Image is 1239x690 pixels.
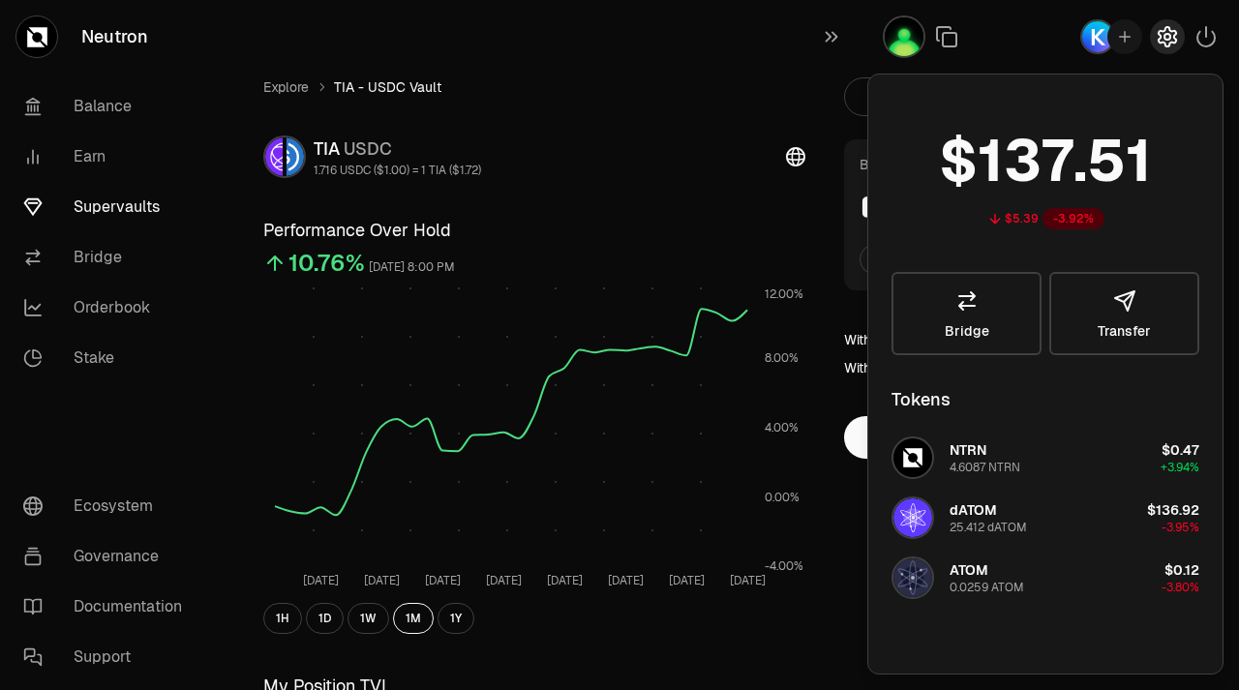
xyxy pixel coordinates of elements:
img: NTRN Logo [893,438,932,477]
tspan: 4.00% [765,420,799,435]
button: 1D [306,603,344,634]
div: [DATE] 8:00 PM [369,256,455,279]
a: Governance [8,531,209,582]
span: dATOM [950,501,997,519]
span: Transfer [1098,324,1151,338]
h3: Performance Over Hold [263,217,805,244]
img: Keplr [1080,19,1115,54]
span: NTRN [950,441,986,459]
a: Stake [8,333,209,383]
span: -3.95% [1162,520,1199,535]
div: 4.6087 NTRN [950,460,1020,475]
a: Ecosystem [8,481,209,531]
div: TIA [314,135,481,163]
tspan: [DATE] [486,573,522,588]
div: 25.412 dATOM [950,520,1027,535]
img: USDC Logo [287,137,304,176]
img: TIA Logo [265,137,283,176]
a: Bridge [8,232,209,283]
tspan: [DATE] [669,573,705,588]
span: +3.94% [1161,460,1199,475]
a: Balance [8,81,209,132]
tspan: [DATE] [730,573,766,588]
a: Explore [263,77,309,97]
tspan: 0.00% [765,490,800,505]
span: Bridge [945,324,989,338]
button: 1H [263,603,302,634]
span: $136.92 [1147,501,1199,519]
div: 0.0259 ATOM [950,580,1024,595]
a: Documentation [8,582,209,632]
div: -3.92% [1043,208,1104,229]
button: 1W [348,603,389,634]
button: 10% [860,244,941,275]
button: Transfer [1049,272,1199,355]
button: Withdraw [844,416,1216,459]
div: 10.76% [288,248,365,279]
button: NTRN LogoNTRN4.6087 NTRN$0.47+3.94% [880,429,1211,487]
span: $0.47 [1162,441,1199,459]
span: ATOM [950,561,988,579]
a: Supervaults [8,182,209,232]
button: Deposit [844,77,1027,116]
div: Withdraw USDC [844,358,943,377]
button: ATOM LogoATOM0.0259 ATOM$0.12-3.80% [880,549,1211,607]
a: Orderbook [8,283,209,333]
span: -3.80% [1162,580,1199,595]
img: dATOM Logo [893,498,932,537]
div: Tokens [891,386,951,413]
a: Earn [8,132,209,182]
div: $5.39 [1005,211,1039,226]
button: dATOM LogodATOM25.412 dATOM$136.92-3.95% [880,489,1211,547]
tspan: [DATE] [608,573,644,588]
button: 1Y [438,603,474,634]
span: TIA - USDC Vault [334,77,441,97]
div: Balance: $34.81 [860,155,961,174]
tspan: 12.00% [765,286,803,302]
button: 1M [393,603,434,634]
span: USDC [344,137,392,160]
nav: breadcrumb [263,77,805,97]
div: Withdraw TIA [844,330,925,349]
tspan: [DATE] [547,573,583,588]
div: 1.716 USDC ($1.00) = 1 TIA ($1.72) [314,163,481,178]
img: ATOM Logo [893,558,932,597]
tspan: [DATE] [425,573,461,588]
a: Support [8,632,209,682]
tspan: [DATE] [364,573,400,588]
tspan: 8.00% [765,350,799,366]
span: $0.12 [1164,561,1199,579]
a: Bridge [891,272,1042,355]
tspan: -4.00% [765,558,803,574]
img: jackovKeplr [883,15,925,58]
tspan: [DATE] [303,573,339,588]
